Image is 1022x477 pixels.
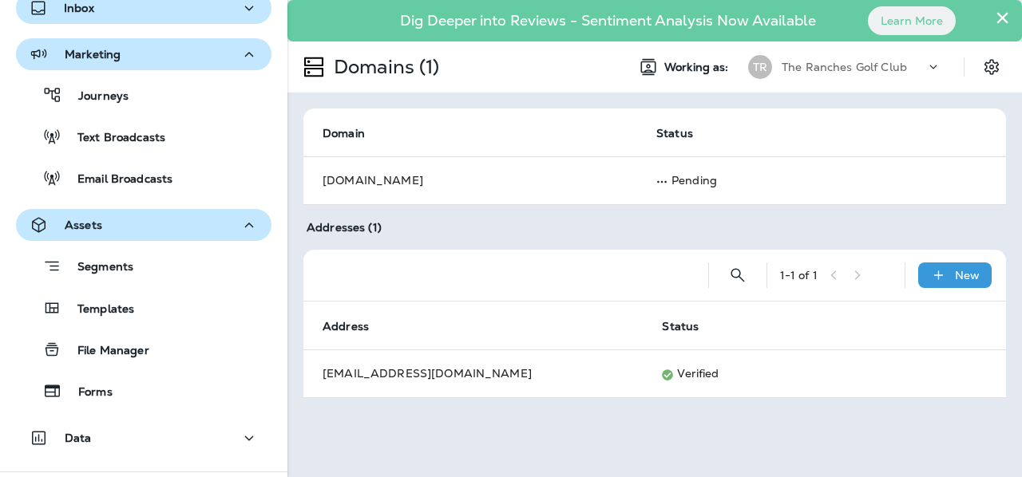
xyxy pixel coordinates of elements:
td: [EMAIL_ADDRESS][DOMAIN_NAME] [303,349,643,397]
button: Forms [16,374,271,408]
button: Data [16,422,271,454]
p: Segments [61,260,133,276]
p: Dig Deeper into Reviews - Sentiment Analysis Now Available [354,18,862,23]
button: Email Broadcasts [16,161,271,195]
span: Status [656,126,714,140]
p: Journeys [62,89,129,104]
span: Addresses (1) [307,220,382,235]
button: File Manager [16,333,271,366]
span: Domain [323,127,365,140]
p: Templates [61,302,134,317]
p: New [955,269,980,282]
button: Learn More [868,6,956,35]
button: Search Addresses [722,259,754,291]
p: Data [65,432,92,444]
button: Templates [16,291,271,325]
span: Working as: [664,61,732,74]
p: Text Broadcasts [61,131,165,146]
button: Assets [16,209,271,241]
p: Domains (1) [327,55,440,79]
button: Text Broadcasts [16,120,271,153]
td: Pending [637,156,968,204]
button: Journeys [16,78,271,112]
div: 1 - 1 of 1 [780,269,818,282]
span: Address [323,319,390,333]
p: Inbox [64,2,94,14]
p: Email Broadcasts [61,172,172,187]
td: Verified [643,349,968,397]
span: Address [323,320,369,333]
button: Marketing [16,38,271,70]
span: Status [662,320,699,333]
button: Settings [977,53,1006,81]
td: [DOMAIN_NAME] [303,156,637,204]
span: Domain [323,126,386,140]
button: Close [995,5,1010,30]
p: Marketing [65,48,121,61]
span: Status [656,127,693,140]
p: The Ranches Golf Club [782,61,907,73]
button: Segments [16,249,271,283]
span: Status [662,319,719,333]
div: TR [748,55,772,79]
p: Forms [62,385,113,400]
p: Assets [65,219,102,231]
p: File Manager [61,344,149,359]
